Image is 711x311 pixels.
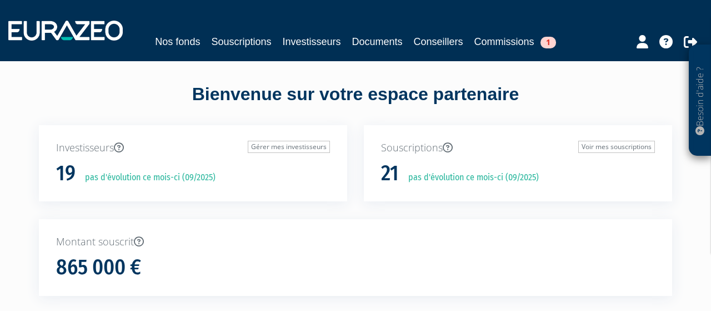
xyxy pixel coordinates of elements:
[155,34,200,50] a: Nos fonds
[56,141,330,155] p: Investisseurs
[77,171,216,184] p: pas d'évolution ce mois-ci (09/2025)
[540,37,556,48] span: 1
[56,162,76,185] h1: 19
[31,82,680,125] div: Bienvenue sur votre espace partenaire
[474,34,556,50] a: Commissions1
[414,34,463,50] a: Conseillers
[211,34,271,50] a: Souscriptions
[56,235,655,249] p: Montant souscrit
[400,171,539,184] p: pas d'évolution ce mois-ci (09/2025)
[381,162,399,185] h1: 21
[578,141,655,153] a: Voir mes souscriptions
[381,141,655,155] p: Souscriptions
[282,34,341,50] a: Investisseurs
[8,21,123,41] img: 1732889491-logotype_eurazeo_blanc_rvb.png
[248,141,330,153] a: Gérer mes investisseurs
[694,51,707,151] p: Besoin d'aide ?
[56,256,141,279] h1: 865 000 €
[352,34,403,50] a: Documents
